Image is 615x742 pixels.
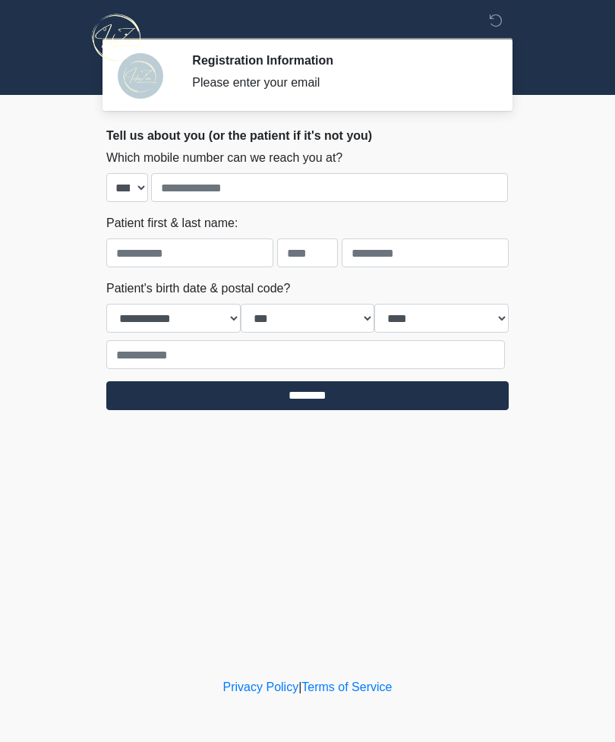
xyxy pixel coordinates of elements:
a: Terms of Service [301,680,392,693]
img: Agent Avatar [118,53,163,99]
img: InfuZen Health Logo [91,11,143,64]
div: Please enter your email [192,74,486,92]
label: Patient's birth date & postal code? [106,279,290,298]
label: Which mobile number can we reach you at? [106,149,342,167]
a: Privacy Policy [223,680,299,693]
a: | [298,680,301,693]
h2: Tell us about you (or the patient if it's not you) [106,128,509,143]
label: Patient first & last name: [106,214,238,232]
